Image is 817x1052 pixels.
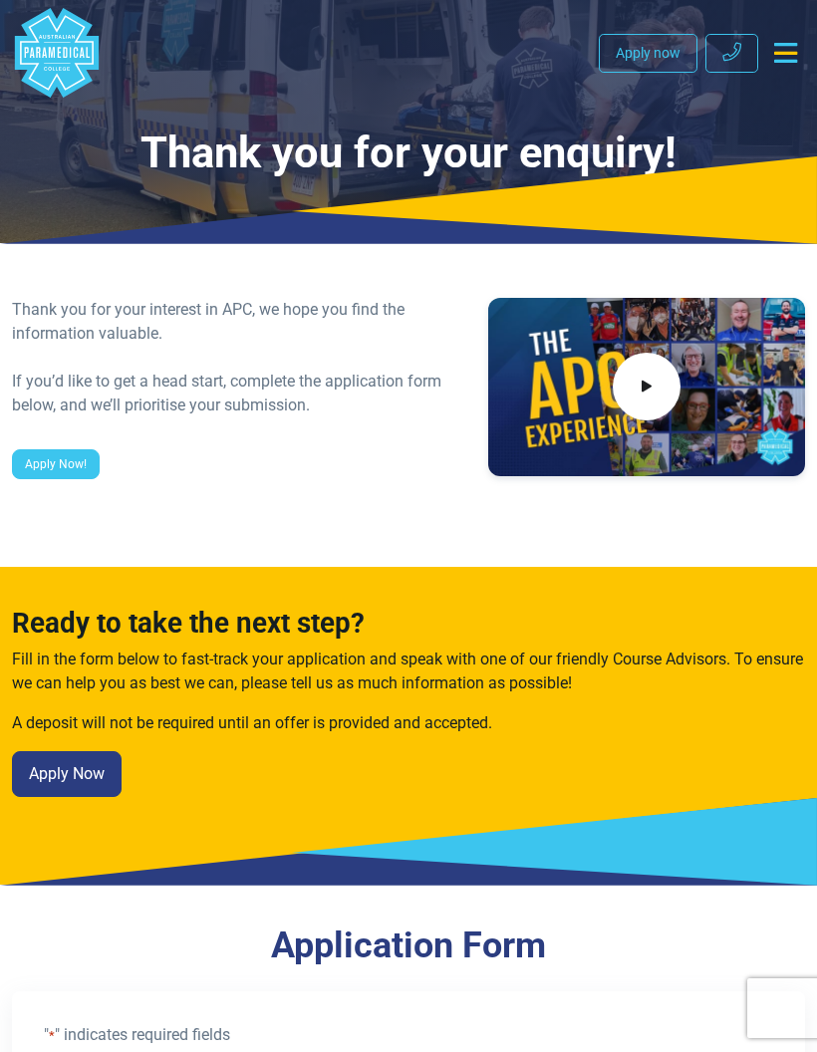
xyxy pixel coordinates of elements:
p: Fill in the form below to fast-track your application and speak with one of our friendly Course A... [12,648,805,695]
button: Toggle navigation [766,35,805,71]
a: Australian Paramedical College [12,8,102,98]
div: If you’d like to get a head start, complete the application form below, and we’ll prioritise your... [12,370,464,417]
a: Apply Now! [12,449,100,479]
p: " " indicates required fields [44,1023,773,1047]
h3: Ready to take the next step? [12,607,805,640]
a: Application Form [271,924,546,966]
a: Apply now [599,34,697,73]
p: A deposit will not be required until an offer is provided and accepted. [12,711,805,735]
div: Thank you for your interest in APC, we hope you find the information valuable. [12,298,464,346]
a: Apply Now [12,751,122,797]
h1: Thank you for your enquiry! [12,128,805,179]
